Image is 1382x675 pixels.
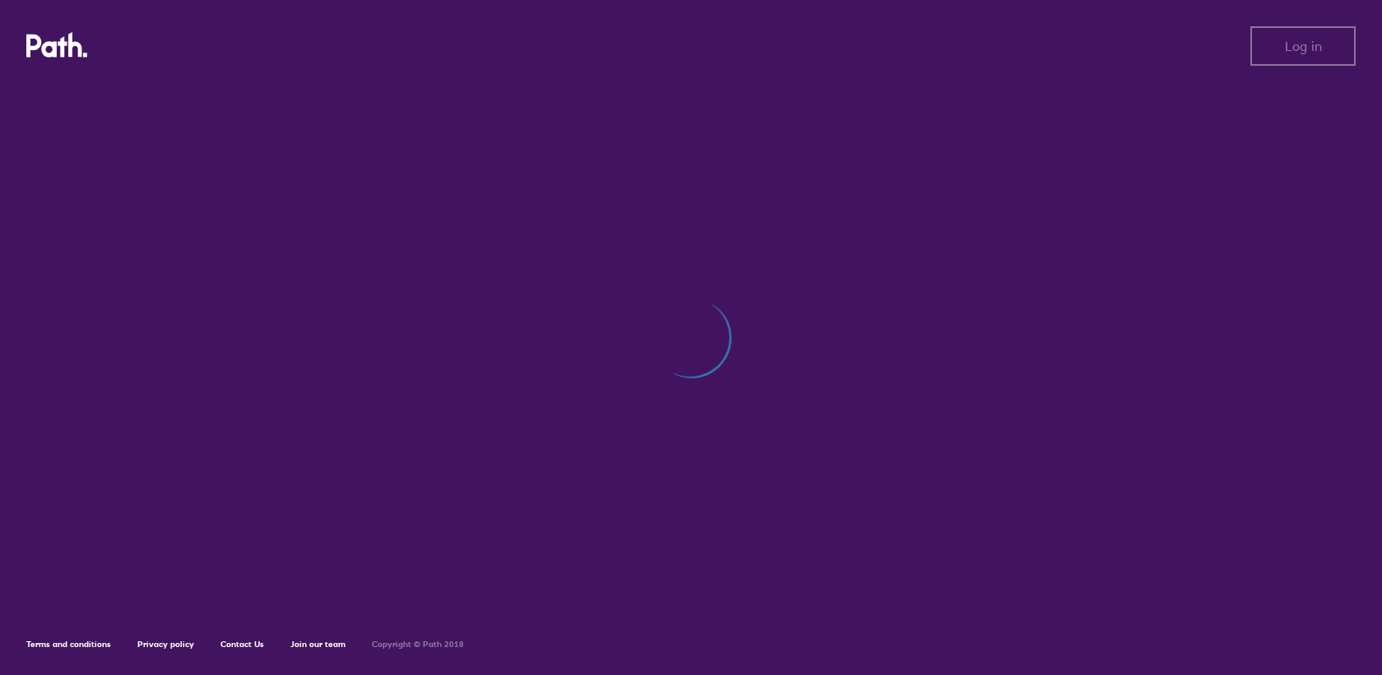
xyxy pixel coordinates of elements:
[1285,39,1322,53] span: Log in
[220,639,264,650] a: Contact Us
[290,639,345,650] a: Join our team
[1250,26,1356,66] button: Log in
[372,640,464,650] h6: Copyright © Path 2018
[137,639,194,650] a: Privacy policy
[26,639,111,650] a: Terms and conditions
